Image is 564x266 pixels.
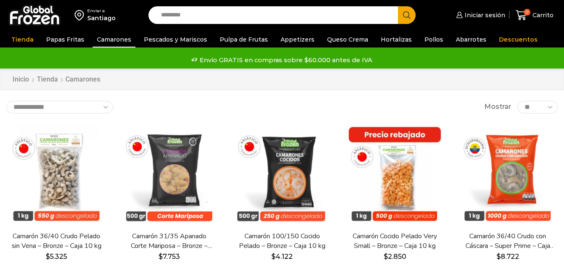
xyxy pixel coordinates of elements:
bdi: 8.722 [496,253,519,261]
a: Camarón Cocido Pelado Very Small – Bronze – Caja 10 kg [350,232,440,251]
span: $ [384,253,388,261]
a: Pollos [420,32,447,47]
a: Queso Crema [323,32,372,47]
span: Mostrar [484,102,511,112]
span: Iniciar sesión [463,11,505,19]
span: 0 [524,9,530,16]
bdi: 4.122 [271,253,293,261]
a: Camarones [93,32,135,47]
bdi: 5.325 [46,253,67,261]
a: Tienda [36,75,58,84]
a: Camarón 36/40 Crudo Pelado sin Vena – Bronze – Caja 10 kg [11,232,101,251]
a: Camarón 100/150 Cocido Pelado – Bronze – Caja 10 kg [237,232,327,251]
a: Camarón 31/35 Apanado Corte Mariposa – Bronze – Caja 5 kg [124,232,214,251]
span: Carrito [530,11,554,19]
a: Iniciar sesión [454,7,505,24]
a: Papas Fritas [42,32,88,47]
a: Inicio [12,75,29,84]
a: Abarrotes [452,32,491,47]
a: Tienda [7,32,38,47]
a: Camarón 36/40 Crudo con Cáscara – Super Prime – Caja 10 kg [463,232,553,251]
a: Descuentos [495,32,542,47]
bdi: 2.850 [384,253,406,261]
a: 0 Carrito [514,5,556,25]
a: Pescados y Mariscos [140,32,211,47]
select: Pedido de la tienda [6,101,113,113]
img: address-field-icon.svg [75,8,87,22]
h1: Camarones [65,75,100,83]
bdi: 7.753 [159,253,180,261]
span: $ [271,253,276,261]
span: $ [46,253,50,261]
span: $ [159,253,163,261]
a: Hortalizas [377,32,416,47]
button: Search button [398,6,416,24]
nav: Breadcrumb [12,75,100,84]
div: Enviar a [87,8,116,14]
span: $ [496,253,501,261]
div: Santiago [87,14,116,22]
a: Pulpa de Frutas [216,32,272,47]
a: Appetizers [276,32,319,47]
